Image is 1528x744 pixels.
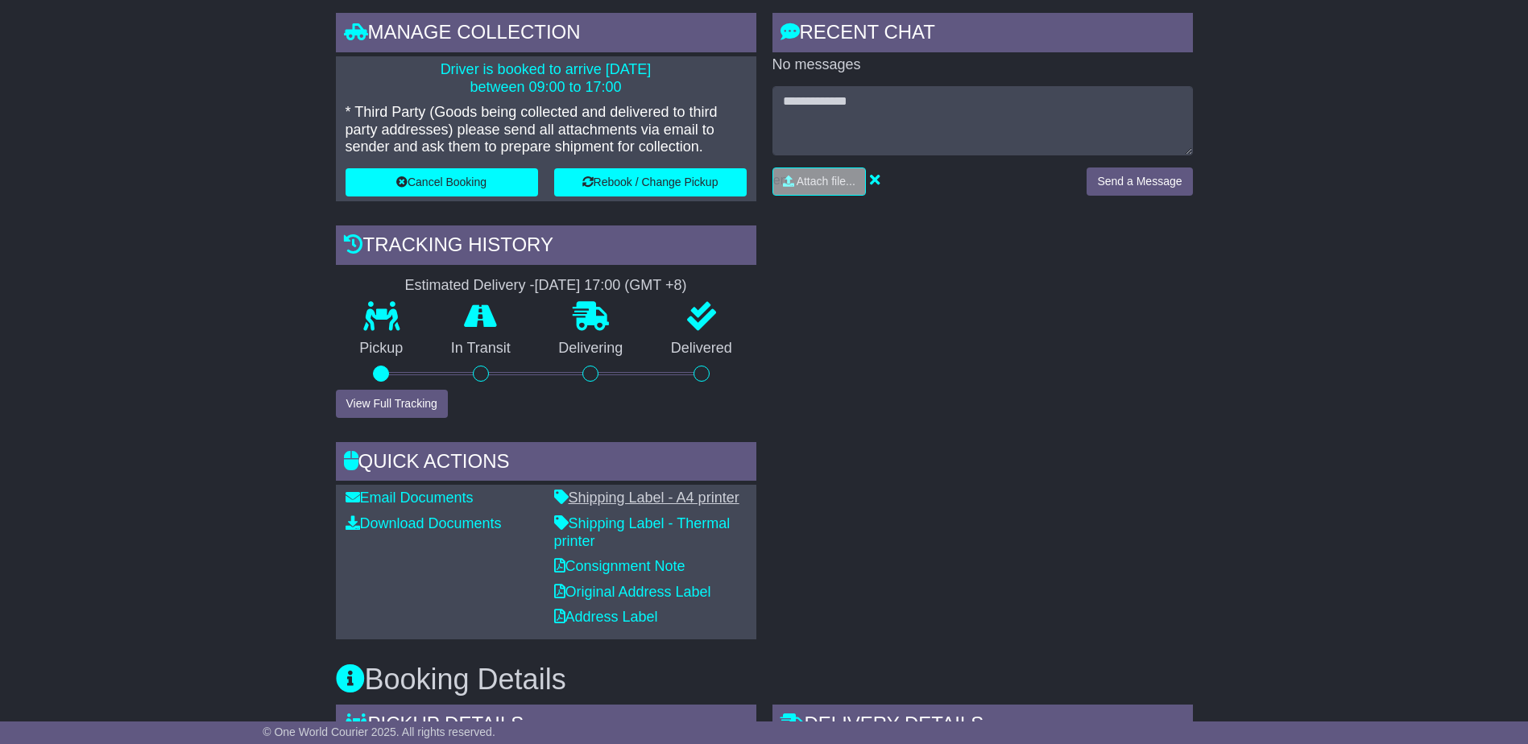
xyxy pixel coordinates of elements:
[554,584,711,600] a: Original Address Label
[535,340,648,358] p: Delivering
[554,168,747,196] button: Rebook / Change Pickup
[336,390,448,418] button: View Full Tracking
[535,277,687,295] div: [DATE] 17:00 (GMT +8)
[772,13,1193,56] div: RECENT CHAT
[336,225,756,269] div: Tracking history
[263,725,495,738] span: © One World Courier 2025. All rights reserved.
[1087,167,1192,196] button: Send a Message
[346,490,474,506] a: Email Documents
[554,515,731,549] a: Shipping Label - Thermal printer
[346,168,538,196] button: Cancel Booking
[554,490,739,506] a: Shipping Label - A4 printer
[336,663,1193,696] h3: Booking Details
[336,277,756,295] div: Estimated Delivery -
[772,56,1193,74] p: No messages
[346,61,747,96] p: Driver is booked to arrive [DATE] between 09:00 to 17:00
[554,609,658,625] a: Address Label
[346,104,747,156] p: * Third Party (Goods being collected and delivered to third party addresses) please send all atta...
[346,515,502,531] a: Download Documents
[336,340,428,358] p: Pickup
[336,442,756,486] div: Quick Actions
[554,558,685,574] a: Consignment Note
[336,13,756,56] div: Manage collection
[647,340,756,358] p: Delivered
[427,340,535,358] p: In Transit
